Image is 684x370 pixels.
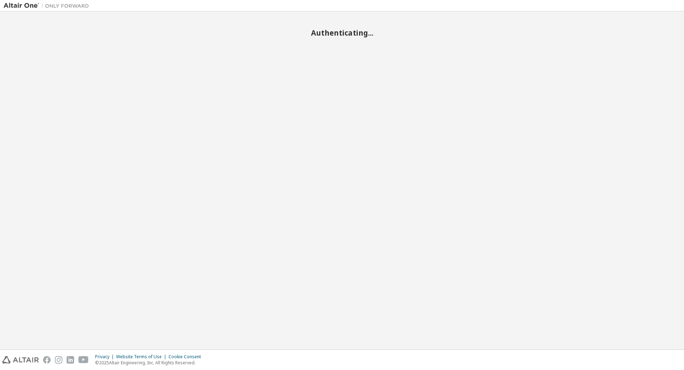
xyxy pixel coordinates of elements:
img: instagram.svg [55,356,62,364]
h2: Authenticating... [4,28,680,37]
img: linkedin.svg [67,356,74,364]
div: Website Terms of Use [116,354,169,360]
img: altair_logo.svg [2,356,39,364]
p: © 2025 Altair Engineering, Inc. All Rights Reserved. [95,360,205,366]
div: Privacy [95,354,116,360]
img: youtube.svg [78,356,89,364]
div: Cookie Consent [169,354,205,360]
img: Altair One [4,2,93,9]
img: facebook.svg [43,356,51,364]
